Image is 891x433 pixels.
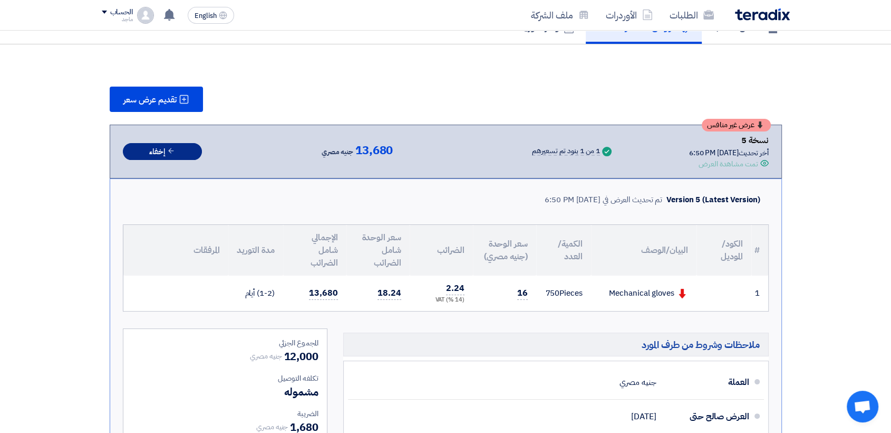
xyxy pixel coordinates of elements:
img: Teradix logo [735,8,790,21]
span: عرض غير منافس [707,121,754,129]
td: (1-2) أيام [228,276,283,311]
th: البيان/الوصف [591,225,696,276]
th: الضرائب [410,225,473,276]
div: جنيه مصري [619,372,656,392]
h5: ملخص الطلب [713,21,778,33]
th: الكود/الموديل [696,225,751,276]
div: تمت مشاهدة العرض [699,158,758,170]
div: أخر تحديث [DATE] 6:50 PM [689,147,769,158]
div: Mechanical gloves [599,287,688,299]
div: الضريبة [132,408,318,419]
span: 16 [517,287,528,300]
th: الإجمالي شامل الضرائب [283,225,346,276]
div: تم تحديث العرض في [DATE] 6:50 PM [545,194,662,206]
a: الطلبات [661,3,722,27]
th: سعر الوحدة شامل الضرائب [346,225,410,276]
img: profile_test.png [137,7,154,24]
span: 12,000 [284,349,318,364]
th: # [751,225,768,276]
td: 1 [751,276,768,311]
h5: أوامر التوريد [519,21,574,33]
th: الكمية/العدد [536,225,591,276]
span: 18.24 [377,287,401,300]
div: نسخة 5 [689,134,769,147]
th: مدة التوريد [228,225,283,276]
span: 750 [545,287,559,299]
span: [DATE] [631,411,656,422]
div: Version 5 (Latest Version) [666,194,760,206]
th: المرفقات [123,225,228,276]
button: English [188,7,234,24]
span: English [195,12,217,20]
span: جنيه مصري [250,351,282,362]
span: مشموله [284,384,318,400]
td: Pieces [536,276,591,311]
span: 13,680 [309,287,337,300]
div: (14 %) VAT [418,296,464,305]
div: تكلفه التوصيل [132,373,318,384]
a: Open chat [847,391,878,422]
div: العرض صالح حتى [665,404,749,429]
div: الحساب [110,8,133,17]
span: 2.24 [446,282,464,295]
div: 1 من 1 بنود تم تسعيرهم [532,147,600,156]
button: إخفاء [123,143,202,161]
a: ملف الشركة [522,3,597,27]
h5: ملاحظات وشروط من طرف المورد [343,333,769,356]
span: جنيه مصري [322,146,353,158]
div: العملة [665,370,749,395]
a: الأوردرات [597,3,661,27]
h5: عروض الأسعار المقدمة [597,21,690,33]
span: تقديم عرض سعر [123,96,177,104]
div: ماجد [102,16,133,22]
div: المجموع الجزئي [132,337,318,349]
th: سعر الوحدة (جنيه مصري) [473,225,536,276]
span: 13,680 [355,144,393,157]
span: جنيه مصري [256,421,288,432]
button: تقديم عرض سعر [110,87,203,112]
